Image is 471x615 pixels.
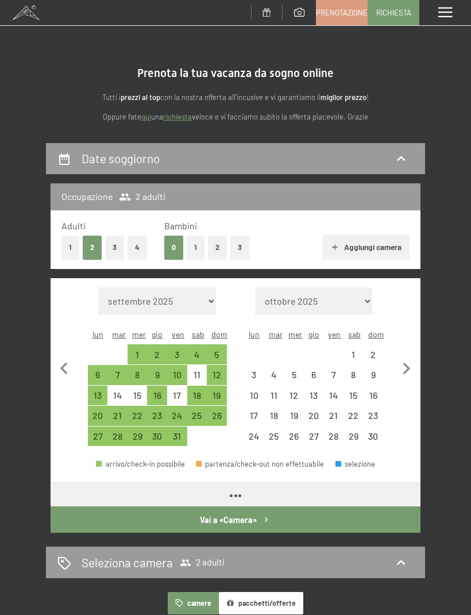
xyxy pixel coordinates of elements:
span: Prenotazione [316,7,368,18]
div: Wed Oct 15 2025 [128,386,148,406]
div: Mon Nov 24 2025 [244,426,264,447]
div: Sun Oct 12 2025 [207,365,227,385]
div: arrivo/check-in possibile [187,406,207,426]
div: Wed Oct 22 2025 [128,406,148,426]
abbr: martedì [269,329,283,339]
abbr: mercoledì [288,329,302,339]
div: Fri Oct 31 2025 [167,426,187,447]
div: arrivo/check-in possibile [187,386,207,406]
div: Wed Oct 08 2025 [128,365,148,385]
div: arrivo/check-in non effettuabile [284,406,304,426]
div: arrivo/check-in possibile [88,406,108,426]
div: 24 [168,411,186,429]
div: 26 [208,411,226,429]
div: Thu Nov 20 2025 [304,406,324,426]
div: 15 [345,391,362,409]
div: 23 [148,411,166,429]
div: arrivo/check-in possibile [128,344,148,364]
div: arrivo/check-in non effettuabile [187,365,207,385]
button: 1 [61,236,79,259]
div: 23 [365,411,383,429]
div: 21 [109,411,126,429]
div: Thu Nov 13 2025 [304,386,324,406]
button: 3 [105,236,124,259]
div: 12 [208,370,226,388]
div: arrivo/check-in possibile [207,344,227,364]
div: 25 [265,432,283,449]
div: 12 [285,391,303,409]
span: Adulti [61,220,86,231]
div: 26 [285,432,303,449]
div: 3 [168,350,186,368]
div: 9 [148,370,166,388]
div: arrivo/check-in non effettuabile [364,426,384,447]
div: 5 [285,370,303,388]
strong: prezzi al top [121,93,160,102]
abbr: sabato [348,329,361,339]
div: 28 [325,432,342,449]
div: arrivo/check-in non effettuabile [323,365,343,385]
div: 17 [245,411,263,429]
div: Fri Oct 03 2025 [167,344,187,364]
div: Mon Nov 10 2025 [244,386,264,406]
div: arrivo/check-in possibile [147,386,167,406]
div: 20 [305,411,323,429]
p: Oppure fate una veloce e vi facciamo subito la offerta piacevole. Grazie [46,111,425,123]
abbr: martedì [112,329,126,339]
abbr: domenica [368,329,384,339]
div: 15 [129,391,146,409]
div: 1 [345,350,362,368]
div: arrivo/check-in possibile [107,365,128,385]
div: Sun Oct 05 2025 [207,344,227,364]
div: 13 [305,391,323,409]
div: arrivo/check-in non effettuabile [364,344,384,364]
div: 3 [245,370,263,388]
div: 9 [365,370,383,388]
abbr: lunedì [92,329,103,339]
div: arrivo/check-in possibile [167,426,187,447]
div: Sat Nov 15 2025 [343,386,364,406]
div: Mon Nov 03 2025 [244,365,264,385]
div: 11 [265,391,283,409]
div: 18 [188,391,206,409]
div: Sun Oct 19 2025 [207,386,227,406]
div: 8 [129,370,146,388]
div: Fri Nov 07 2025 [323,365,343,385]
div: Tue Nov 25 2025 [264,426,284,447]
div: arrivo/check-in non effettuabile [343,365,364,385]
div: arrivo/check-in non effettuabile [304,406,324,426]
div: 16 [148,391,166,409]
div: Sun Nov 09 2025 [364,365,384,385]
div: arrivo/check-in possibile [167,365,187,385]
abbr: mercoledì [132,329,146,339]
button: 0 [164,236,183,259]
div: Fri Oct 17 2025 [167,386,187,406]
div: arrivo/check-in possibile [128,426,148,447]
abbr: venerdì [172,329,184,339]
div: arrivo/check-in non effettuabile [244,386,264,406]
div: arrivo/check-in possibile [167,406,187,426]
div: 28 [109,432,126,449]
div: arrivo/check-in possibile [88,426,108,447]
div: 5 [208,350,226,368]
div: 7 [325,370,342,388]
div: arrivo/check-in possibile [207,365,227,385]
div: arrivo/check-in non effettuabile [128,386,148,406]
a: Richiesta [368,1,419,25]
div: 2 [148,350,166,368]
div: arrivo/check-in non effettuabile [244,426,264,447]
div: arrivo/check-in possibile [88,386,108,406]
span: 2 adulti [119,190,165,203]
div: Sun Nov 23 2025 [364,406,384,426]
div: arrivo/check-in possibile [167,344,187,364]
button: camere [168,592,218,614]
div: arrivo/check-in non effettuabile [364,365,384,385]
div: arrivo/check-in non effettuabile [244,365,264,385]
div: Sat Oct 18 2025 [187,386,207,406]
div: Fri Nov 21 2025 [323,406,343,426]
div: arrivo/check-in non effettuabile [167,386,187,406]
div: Sat Nov 29 2025 [343,426,364,447]
div: 14 [325,391,342,409]
div: 25 [188,411,206,429]
div: 20 [89,411,107,429]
